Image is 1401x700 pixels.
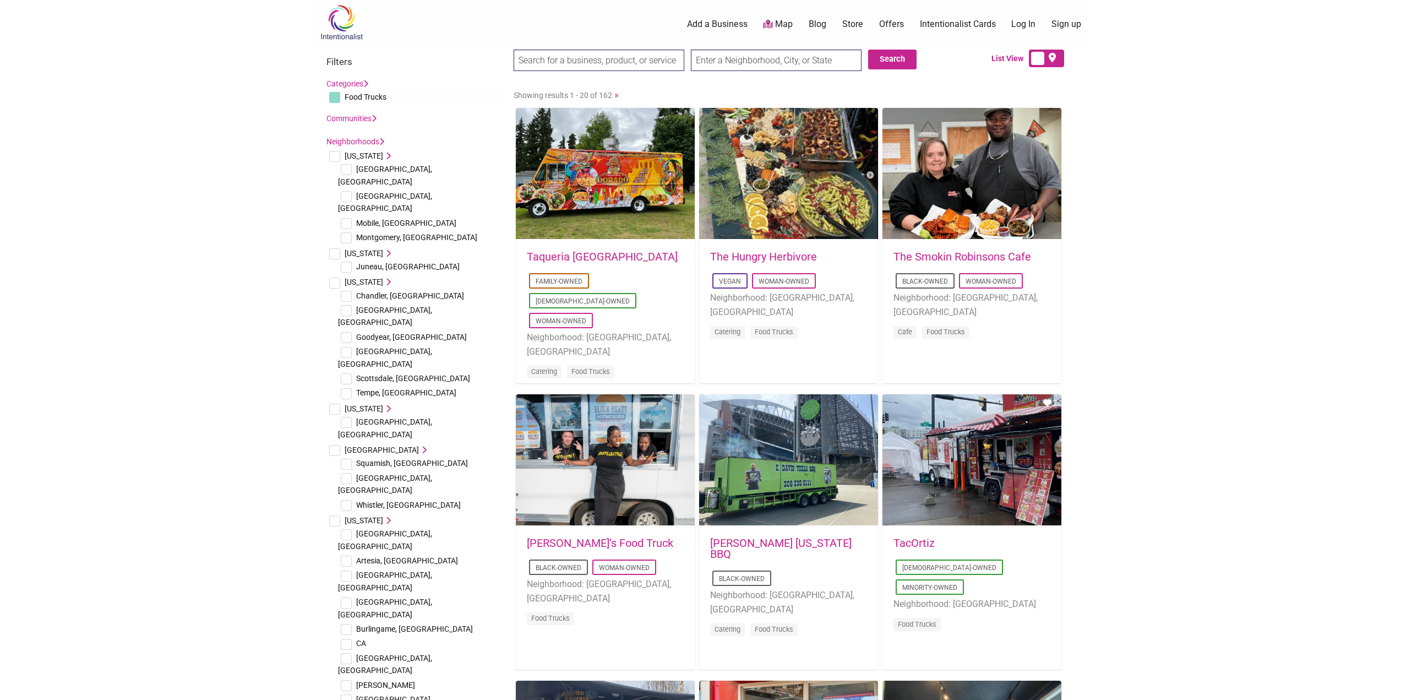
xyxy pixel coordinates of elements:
span: [GEOGRAPHIC_DATA], [GEOGRAPHIC_DATA] [338,598,432,618]
span: [GEOGRAPHIC_DATA], [GEOGRAPHIC_DATA] [338,306,432,327]
a: [DEMOGRAPHIC_DATA]-Owned [902,564,996,572]
li: Neighborhood: [GEOGRAPHIC_DATA], [GEOGRAPHIC_DATA] [893,291,1050,319]
a: Family-Owned [536,278,582,285]
li: Neighborhood: [GEOGRAPHIC_DATA] [893,597,1050,611]
a: Intentionalist Cards [920,18,996,30]
a: Black-Owned [536,564,581,572]
span: [GEOGRAPHIC_DATA], [GEOGRAPHIC_DATA] [338,192,432,213]
a: Minority-Owned [902,584,957,592]
span: [US_STATE] [345,151,383,160]
img: Intentionalist [315,4,368,40]
span: [US_STATE] [345,249,383,258]
a: Food Trucks [755,328,793,336]
span: Whistler, [GEOGRAPHIC_DATA] [356,501,461,509]
span: Mobile, [GEOGRAPHIC_DATA] [356,219,456,227]
a: Sign up [1051,18,1081,30]
span: CA [356,639,366,648]
a: Cafe [898,328,912,336]
span: Chandler, [GEOGRAPHIC_DATA] [356,291,464,300]
a: The Hungry Herbivore [710,250,817,263]
a: Black-Owned [719,575,765,583]
a: Map [763,18,793,31]
span: [GEOGRAPHIC_DATA], [GEOGRAPHIC_DATA] [338,417,432,438]
span: [GEOGRAPHIC_DATA] [345,446,419,454]
span: [GEOGRAPHIC_DATA], [GEOGRAPHIC_DATA] [338,347,432,368]
h3: Filters [326,56,503,67]
a: [PERSON_NAME] [US_STATE] BBQ [710,536,852,561]
span: Food Trucks [345,93,386,101]
a: Woman-Owned [966,278,1016,285]
input: Search for a business, product, or service [514,50,684,71]
a: Neighborhoods [326,137,384,146]
a: Catering [715,328,740,336]
li: Neighborhood: [GEOGRAPHIC_DATA], [GEOGRAPHIC_DATA] [527,577,684,605]
a: Catering [715,625,740,633]
span: [GEOGRAPHIC_DATA], [GEOGRAPHIC_DATA] [338,529,432,550]
span: Juneau, [GEOGRAPHIC_DATA] [356,262,460,271]
a: Communities [326,114,377,123]
span: Burlingame, [GEOGRAPHIC_DATA] [356,625,473,633]
a: Woman-Owned [599,564,650,572]
li: Neighborhood: [GEOGRAPHIC_DATA], [GEOGRAPHIC_DATA] [527,330,684,359]
a: The Smokin Robinsons Cafe [893,250,1031,263]
a: Blog [809,18,826,30]
a: Food Trucks [898,620,936,628]
span: Tempe, [GEOGRAPHIC_DATA] [356,388,456,397]
span: [US_STATE] [345,278,383,286]
span: [US_STATE] [345,404,383,413]
a: TacOrtiz [893,536,935,550]
a: Food Trucks [926,328,965,336]
span: Goodyear, [GEOGRAPHIC_DATA] [356,333,467,341]
a: Taqueria [GEOGRAPHIC_DATA] [527,250,678,263]
a: Food Trucks [571,367,610,376]
span: [GEOGRAPHIC_DATA], [GEOGRAPHIC_DATA] [338,165,432,186]
span: Scottsdale, [GEOGRAPHIC_DATA] [356,374,470,383]
a: Black-Owned [902,278,948,285]
a: Woman-Owned [536,317,586,325]
a: Offers [879,18,904,30]
a: » [614,89,619,100]
input: Enter a Neighborhood, City, or State [691,50,862,71]
span: [US_STATE] [345,516,383,525]
a: Vegan [719,278,741,285]
a: Categories [326,79,368,88]
span: [GEOGRAPHIC_DATA], [GEOGRAPHIC_DATA] [338,654,432,675]
span: [PERSON_NAME] [356,681,415,690]
a: [PERSON_NAME]’s Food Truck [527,536,673,550]
span: List View [991,53,1029,64]
li: Neighborhood: [GEOGRAPHIC_DATA], [GEOGRAPHIC_DATA] [710,291,867,319]
a: [DEMOGRAPHIC_DATA]-Owned [536,297,630,305]
li: Neighborhood: [GEOGRAPHIC_DATA], [GEOGRAPHIC_DATA] [710,588,867,616]
span: Artesia, [GEOGRAPHIC_DATA] [356,556,458,565]
a: Woman-Owned [759,278,809,285]
span: [GEOGRAPHIC_DATA], [GEOGRAPHIC_DATA] [338,474,432,495]
button: Search [868,50,917,69]
span: Squamish, [GEOGRAPHIC_DATA] [356,459,468,468]
span: Showing results 1 - 20 of 162 [514,91,612,100]
a: Catering [531,367,557,376]
span: Montgomery, [GEOGRAPHIC_DATA] [356,233,477,242]
a: Food Trucks [531,614,570,622]
a: Food Trucks [755,625,793,633]
span: [GEOGRAPHIC_DATA], [GEOGRAPHIC_DATA] [338,571,432,592]
a: Store [842,18,863,30]
a: Log In [1011,18,1035,30]
a: Add a Business [687,18,748,30]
